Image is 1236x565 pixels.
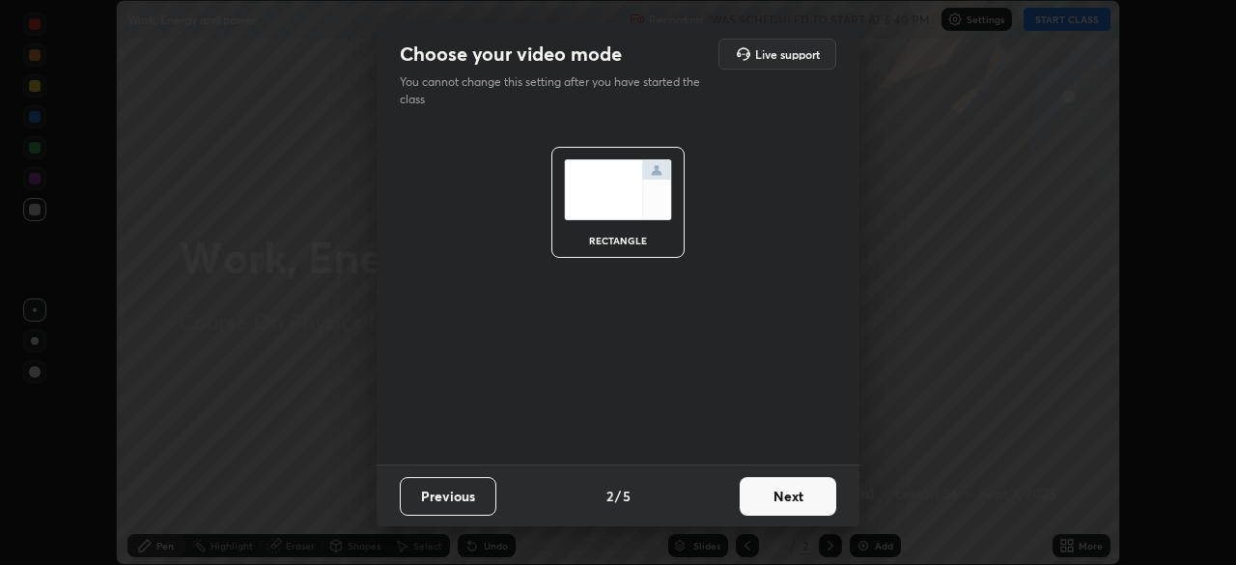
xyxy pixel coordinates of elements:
[400,73,713,108] p: You cannot change this setting after you have started the class
[740,477,836,516] button: Next
[579,236,657,245] div: rectangle
[606,486,613,506] h4: 2
[623,486,631,506] h4: 5
[755,48,820,60] h5: Live support
[615,486,621,506] h4: /
[400,42,622,67] h2: Choose your video mode
[564,159,672,220] img: normalScreenIcon.ae25ed63.svg
[400,477,496,516] button: Previous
